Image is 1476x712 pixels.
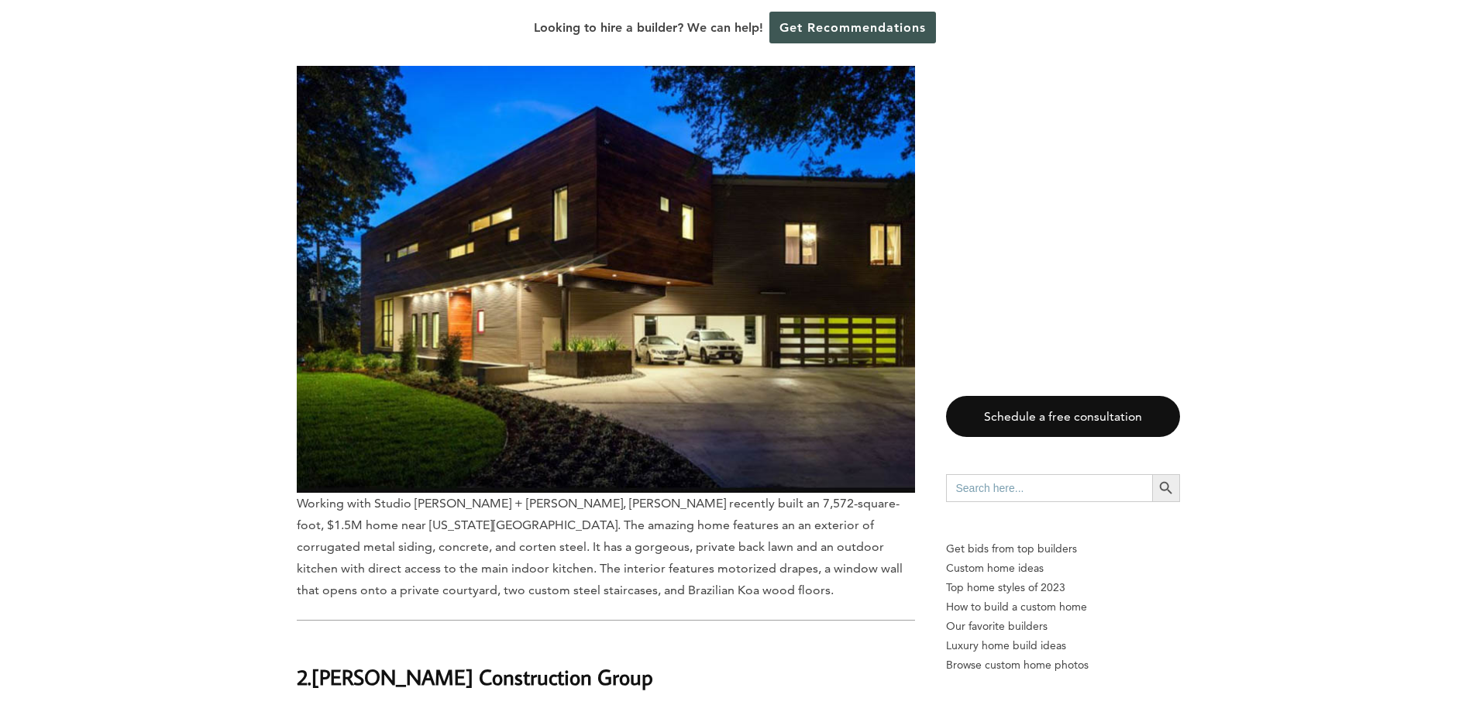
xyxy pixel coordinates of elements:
[946,396,1180,437] a: Schedule a free consultation
[946,636,1180,655] a: Luxury home build ideas
[946,474,1152,502] input: Search here...
[946,617,1180,636] a: Our favorite builders
[1158,480,1175,497] svg: Search
[297,66,915,598] span: Working with Studio [PERSON_NAME] + [PERSON_NAME], [PERSON_NAME] recently built an 7,572-square-f...
[297,663,311,690] b: 2.
[1178,600,1457,693] iframe: Drift Widget Chat Controller
[946,559,1180,578] a: Custom home ideas
[311,663,653,690] b: [PERSON_NAME] Construction Group
[946,578,1180,597] a: Top home styles of 2023
[769,12,936,43] a: Get Recommendations
[946,655,1180,675] a: Browse custom home photos
[946,597,1180,617] a: How to build a custom home
[946,539,1180,559] p: Get bids from top builders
